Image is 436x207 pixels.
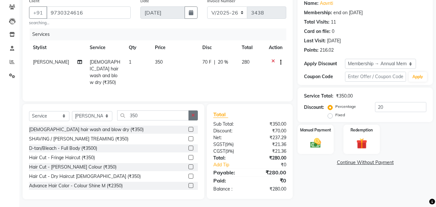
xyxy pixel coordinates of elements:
[30,28,291,40] div: Services
[29,126,144,133] div: [DEMOGRAPHIC_DATA] hair wash and blow dry (₹350)
[29,6,47,19] button: +91
[238,40,265,55] th: Total
[265,40,286,55] th: Action
[345,72,406,82] input: Enter Offer / Coupon Code
[250,141,291,148] div: ₹21.36
[155,59,163,65] span: 350
[208,148,250,155] div: ( )
[117,110,189,120] input: Search or Scan
[90,59,120,85] span: [DEMOGRAPHIC_DATA] hair wash and blow dry (₹350)
[332,28,334,35] div: 0
[202,59,211,66] span: 70 F
[214,59,215,66] span: |
[257,161,291,168] div: ₹0
[86,40,125,55] th: Service
[208,186,250,192] div: Balance :
[304,93,333,99] div: Service Total:
[213,141,225,147] span: SGST
[208,161,257,168] a: Add Tip
[208,121,250,128] div: Sub Total:
[250,155,291,161] div: ₹280.00
[29,136,128,142] div: SHAVING / [PERSON_NAME] TREAMING (₹350)
[29,20,131,26] small: searching...
[304,37,326,44] div: Last Visit:
[29,154,95,161] div: Hair Cut - Fringe Haircut (₹350)
[336,93,353,99] div: ₹350.00
[353,137,370,150] img: _gift.svg
[208,128,250,134] div: Discount:
[208,134,250,141] div: Net:
[333,9,363,16] div: end on [DATE]
[300,127,331,133] label: Manual Payment
[304,9,332,16] div: Membership:
[327,37,341,44] div: [DATE]
[29,145,97,152] div: D-tan/Bleach - Full Body (₹3500)
[304,19,330,26] div: Total Visits:
[213,111,228,118] span: Total
[29,182,123,189] div: Advance Hair Color - Colour Shine M (₹2350)
[208,177,250,184] div: Paid:
[304,28,330,35] div: Card on file:
[250,148,291,155] div: ₹21.36
[46,6,131,19] input: Search by Name/Mobile/Email/Code
[129,59,131,65] span: 1
[250,169,291,176] div: ₹280.00
[250,134,291,141] div: ₹237.29
[335,104,356,109] label: Percentage
[299,159,431,166] a: Continue Without Payment
[29,40,86,55] th: Stylist
[304,73,345,80] div: Coupon Code
[304,47,319,54] div: Points:
[33,59,69,65] span: [PERSON_NAME]
[331,19,336,26] div: 11
[250,186,291,192] div: ₹280.00
[307,137,324,149] img: _cash.svg
[125,40,151,55] th: Qty
[250,177,291,184] div: ₹0
[208,169,250,176] div: Payable:
[208,141,250,148] div: ( )
[226,142,232,147] span: 9%
[213,148,225,154] span: CGST
[304,60,345,67] div: Apply Discount
[250,121,291,128] div: ₹350.00
[218,59,228,66] span: 20 %
[242,59,249,65] span: 280
[29,164,117,171] div: Hair Cut - [PERSON_NAME] Colour (₹350)
[350,127,373,133] label: Redemption
[151,40,198,55] th: Price
[250,128,291,134] div: ₹70.00
[227,149,233,154] span: 9%
[304,104,324,111] div: Discount:
[29,173,141,180] div: Hair Cut - Dry Haircut [DEMOGRAPHIC_DATA] (₹350)
[208,155,250,161] div: Total:
[198,40,238,55] th: Disc
[320,47,334,54] div: 216.02
[409,72,427,82] button: Apply
[335,112,345,118] label: Fixed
